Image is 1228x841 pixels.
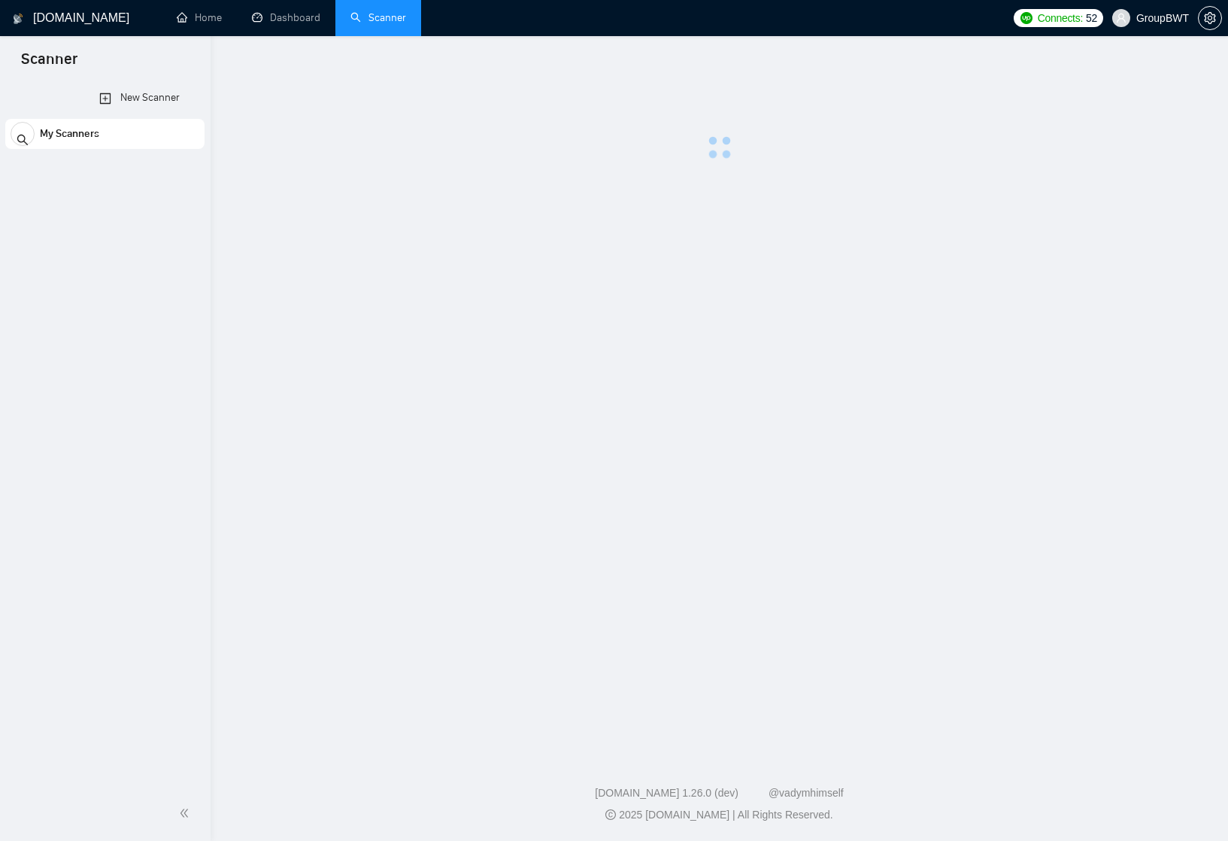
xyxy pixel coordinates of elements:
[1198,12,1222,24] a: setting
[177,11,222,24] a: homeHome
[223,807,1216,823] div: 2025 [DOMAIN_NAME] | All Rights Reserved.
[99,83,111,114] a: New Scanner
[769,787,844,799] a: @vadymhimself
[1020,12,1032,24] img: upwork-logo.png
[40,119,99,149] span: My Scanners
[252,11,320,24] a: dashboardDashboard
[350,11,406,24] a: searchScanner
[13,7,23,31] img: logo
[595,787,738,799] a: [DOMAIN_NAME] 1.26.0 (dev)
[1116,13,1126,23] span: user
[1038,10,1083,26] span: Connects:
[605,809,616,820] span: copyright
[9,48,89,80] span: Scanner
[1199,12,1221,24] span: setting
[5,119,205,155] li: My Scanners
[11,122,35,146] button: search
[5,83,205,113] li: New Scanner
[1086,10,1097,26] span: 52
[1198,6,1222,30] button: setting
[179,806,194,821] span: double-left
[17,124,29,154] span: search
